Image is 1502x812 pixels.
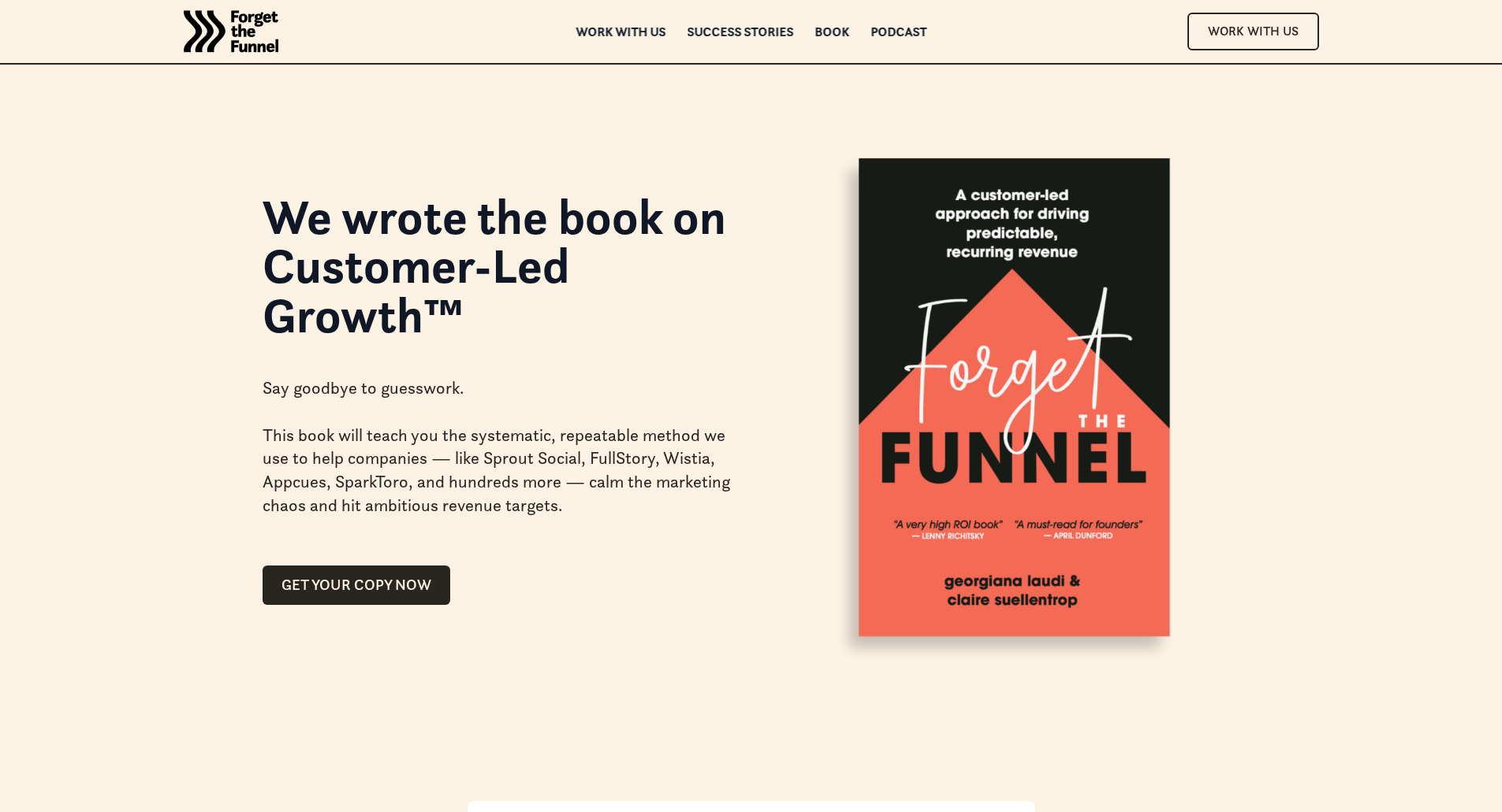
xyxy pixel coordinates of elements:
img: Forget The Funnel book cover [817,101,1193,700]
a: Book [814,26,849,37]
h1: We wrote the book on Customer-Led Growth™ [263,192,732,339]
div: Say goodbye to guesswork. This book will teach you the systematic, repeatable method we use to he... [263,351,732,542]
a: Work With Us [1187,13,1319,50]
a: Work with us [576,26,665,37]
a: Success Stories [687,26,793,37]
a: GET YOUR COPY NOW [263,565,450,605]
a: Podcast [870,26,926,37]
